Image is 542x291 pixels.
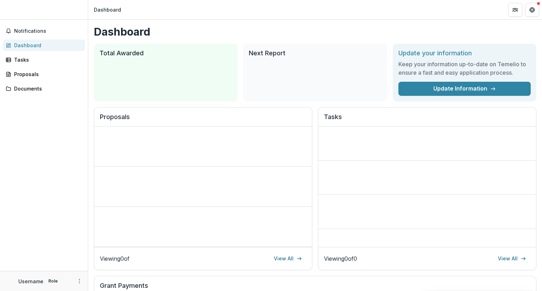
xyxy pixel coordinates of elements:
a: Dashboard [3,39,85,51]
div: Tasks [14,56,79,63]
p: Viewing 0 of 0 [324,254,357,263]
div: Documents [14,85,79,92]
nav: breadcrumb [91,5,124,15]
h2: Total Awarded [100,49,232,57]
div: Proposals [14,70,79,78]
button: Get Help [525,3,539,17]
div: Dashboard [94,6,121,13]
div: Dashboard [14,42,79,49]
h3: Keep your information up-to-date on Temelio to ensure a fast and easy application process. [398,60,531,77]
h1: Dashboard [94,25,536,38]
h2: Next Report [249,49,381,57]
a: View All [494,253,530,264]
button: More [75,277,84,285]
a: Documents [3,83,85,94]
p: Username [18,278,43,285]
h2: Tasks [324,113,530,126]
h2: Update your information [398,49,531,57]
a: Proposals [3,68,85,80]
a: Tasks [3,54,85,66]
a: Update Information [398,82,531,96]
p: Role [46,278,60,284]
h2: Proposals [100,113,306,126]
button: Partners [508,3,522,17]
p: Viewing 0 of [100,254,130,263]
button: Notifications [3,25,85,37]
a: View All [270,253,306,264]
span: Notifications [14,28,82,34]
